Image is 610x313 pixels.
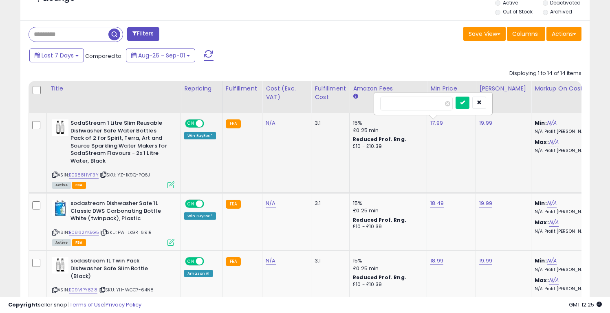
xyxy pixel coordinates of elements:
[353,257,421,265] div: 15%
[549,138,559,146] a: N/A
[315,119,343,127] div: 3.1
[72,239,86,246] span: FBA
[550,8,572,15] label: Archived
[547,199,557,207] a: N/A
[203,120,216,127] span: OFF
[226,200,241,209] small: FBA
[535,199,547,207] b: Min:
[184,212,216,220] div: Win BuyBox *
[69,229,99,236] a: B0862YK5G5
[52,182,71,189] span: All listings currently available for purchase on Amazon
[430,257,443,265] a: 18.99
[353,119,421,127] div: 15%
[503,8,533,15] label: Out of Stock
[547,119,557,127] a: N/A
[8,301,38,309] strong: Copyright
[535,276,549,284] b: Max:
[266,199,275,207] a: N/A
[479,84,528,93] div: [PERSON_NAME]
[203,258,216,265] span: OFF
[42,51,74,60] span: Last 7 Days
[52,119,174,187] div: ASIN:
[226,119,241,128] small: FBA
[266,84,308,101] div: Cost (Exc. VAT)
[315,200,343,207] div: 3.1
[535,267,602,273] p: N/A Profit [PERSON_NAME]
[509,70,581,77] div: Displaying 1 to 14 of 14 items
[29,48,84,62] button: Last 7 Days
[353,136,406,143] b: Reduced Prof. Rng.
[70,301,104,309] a: Terms of Use
[266,119,275,127] a: N/A
[100,172,150,178] span: | SKU: YZ-1K9Q-PQ6J
[535,218,549,226] b: Max:
[186,258,196,265] span: ON
[535,286,602,292] p: N/A Profit [PERSON_NAME]
[50,84,177,93] div: Title
[546,27,581,41] button: Actions
[85,52,123,60] span: Compared to:
[138,51,185,60] span: Aug-26 - Sep-01
[569,301,602,309] span: 2025-09-9 12:25 GMT
[353,143,421,150] div: £10 - £10.39
[353,93,358,100] small: Amazon Fees.
[266,257,275,265] a: N/A
[186,120,196,127] span: ON
[353,265,421,272] div: £0.25 min
[100,229,152,236] span: | SKU: FW-LKGR-691R
[353,216,406,223] b: Reduced Prof. Rng.
[99,287,154,293] span: | SKU: YH-WCG7-64N8
[184,84,219,93] div: Repricing
[184,270,213,277] div: Amazon AI
[127,27,159,41] button: Filters
[353,223,421,230] div: £10 - £10.39
[226,84,259,93] div: Fulfillment
[430,84,472,93] div: Min Price
[315,84,346,101] div: Fulfillment Cost
[353,84,423,93] div: Amazon Fees
[463,27,506,41] button: Save View
[52,257,68,273] img: 41AkzH+FrGL._SL40_.jpg
[69,287,97,293] a: B09V1PY8Z8
[69,172,99,179] a: B0B88HVF3Y
[531,81,609,113] th: The percentage added to the cost of goods (COGS) that forms the calculator for Min & Max prices.
[203,201,216,207] span: OFF
[52,119,68,136] img: 41ppKYOR9vL._SL40_.jpg
[70,257,170,282] b: sodastream 1L Twin Pack Dishwasher Safe Slim Bottle (Black)
[52,200,174,245] div: ASIN:
[70,119,170,167] b: SodaStream 1 Litre Slim Reusable Dishwasher Safe Water Bottles Pack of 2 for Spirit, Terra, Art a...
[353,274,406,281] b: Reduced Prof. Rng.
[549,218,559,227] a: N/A
[70,200,170,225] b: sodastream Dishwasher Safe 1L Classic DWS Carbonating Bottle White (twinpack), Plastic
[512,30,538,38] span: Columns
[430,119,443,127] a: 17.99
[549,276,559,284] a: N/A
[535,84,605,93] div: Markup on Cost
[315,257,343,265] div: 3.1
[8,301,141,309] div: seller snap | |
[547,257,557,265] a: N/A
[479,257,492,265] a: 19.99
[535,129,602,134] p: N/A Profit [PERSON_NAME]
[535,138,549,146] b: Max:
[535,209,602,215] p: N/A Profit [PERSON_NAME]
[184,132,216,139] div: Win BuyBox *
[430,199,444,207] a: 18.49
[479,119,492,127] a: 19.99
[353,281,421,288] div: £10 - £10.39
[353,200,421,207] div: 15%
[353,127,421,134] div: £0.25 min
[52,239,71,246] span: All listings currently available for purchase on Amazon
[52,200,68,216] img: 41O-qeJR-yL._SL40_.jpg
[535,257,547,265] b: Min:
[535,119,547,127] b: Min:
[72,182,86,189] span: FBA
[106,301,141,309] a: Privacy Policy
[507,27,545,41] button: Columns
[479,199,492,207] a: 19.99
[186,201,196,207] span: ON
[535,148,602,154] p: N/A Profit [PERSON_NAME]
[226,257,241,266] small: FBA
[353,207,421,214] div: £0.25 min
[535,229,602,234] p: N/A Profit [PERSON_NAME]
